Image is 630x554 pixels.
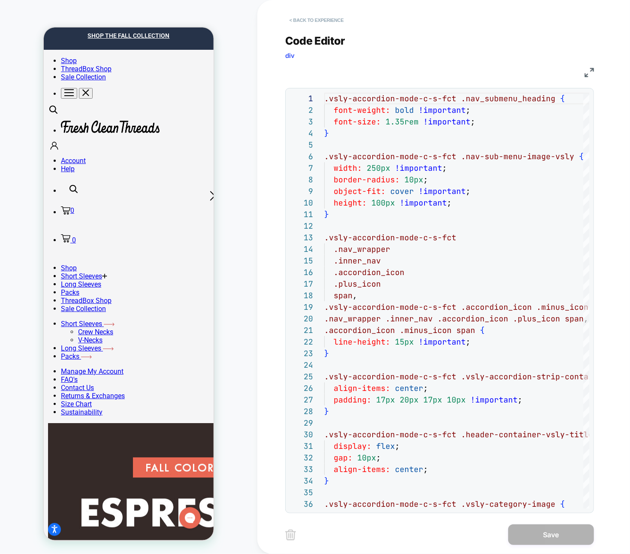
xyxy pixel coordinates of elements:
div: 14 [290,243,313,255]
a: 0 [17,179,170,187]
div: 11 [290,209,313,220]
img: delete [285,530,296,540]
div: 36 [290,498,313,510]
a: FAQ's [17,348,34,356]
div: 32 [290,452,313,463]
div: 30 [290,429,313,440]
a: Manage My Account [17,340,80,348]
a: Shop [17,29,33,37]
span: 10px [357,453,376,463]
span: !important [395,163,442,173]
div: 5 [290,139,313,151]
span: ; [518,395,522,405]
div: 33 [290,463,313,475]
span: .accordion_icon [334,267,404,277]
span: .nav_wrapper [324,314,381,324]
a: Size Chart [17,372,48,381]
div: 31 [290,440,313,452]
a: Contact Us [17,356,50,364]
span: .vsly-accordion-mode-c-s-fct [324,372,456,381]
span: { [560,499,565,509]
a: Sale Collection [17,45,62,54]
a: Long Sleeves [17,253,57,261]
div: 7 [290,162,313,174]
div: 16 [290,266,313,278]
span: Help [17,137,31,145]
div: 19 [290,301,313,313]
div: 1 [290,93,313,104]
span: .plus_icon [513,314,560,324]
span: ; [423,464,428,474]
div: 17 [290,278,313,290]
a: Shop [17,236,33,245]
span: !important [419,105,466,115]
span: , [353,291,357,300]
a: Long Sleeves [17,317,70,325]
span: .accordion_icon [324,325,395,335]
span: .vsly-accordion-mode-c-s-fct [324,151,456,161]
div: 34 [290,475,313,487]
a: Short Sleeves [17,292,71,300]
span: 0 [27,179,30,187]
img: Logo [17,93,116,106]
span: align-items: [334,464,390,474]
span: 100px [371,198,395,208]
span: !important [423,117,470,127]
div: 4 [290,127,313,139]
span: 20px [400,395,419,405]
span: .vsly-accordion-mode-c-s-fct [324,302,456,312]
span: 10px [447,395,466,405]
span: !important [419,186,466,196]
span: ; [466,337,470,347]
span: 15px [395,337,414,347]
button: < Back to experience [285,13,348,27]
a: Account [17,129,170,137]
a: Returns & Exchanges [17,364,81,372]
iframe: Gorgias live chat messenger [131,477,161,504]
span: ; [470,117,475,127]
span: display: [334,441,371,451]
span: object-fit: [334,186,386,196]
span: { [560,94,565,103]
div: 20 [290,313,313,324]
span: span [456,325,475,335]
a: NEW STYLE: WOMEN'S LONG SLEEVE CREW [11,21,159,40]
a: Sale Collection [17,277,62,285]
div: 9 [290,185,313,197]
div: 13 [290,232,313,243]
span: font-weight: [334,105,390,115]
a: ThreadBox Shop [17,37,68,45]
div: 23 [290,348,313,359]
span: .minus_icon [400,325,452,335]
span: } [324,209,329,219]
span: span [565,314,584,324]
span: } [324,406,329,416]
div: 26 [290,382,313,394]
span: Code Editor [285,34,345,47]
span: { [579,151,584,161]
span: .nav_wrapper [334,244,390,254]
div: 15 [290,255,313,266]
span: ; [447,198,452,208]
div: 2 [290,104,313,116]
span: div [285,51,295,60]
span: .vsly-accordion-mode-c-s-fct [324,233,456,242]
span: align-items: [334,383,390,393]
span: } [324,348,329,358]
span: Short Sleeves [17,245,58,253]
a: Sustainability [17,381,59,389]
span: bold [395,105,414,115]
span: .plus_icon [334,279,381,289]
span: ; [395,441,400,451]
span: line-height: [334,337,390,347]
span: .vsly-accordion-mode-c-s-fct [324,499,456,509]
span: 0 [28,209,32,217]
a: 0 [17,209,32,217]
span: .accordion_icon [461,302,532,312]
span: .accordion_icon [437,314,508,324]
span: .nav_submenu_heading [461,94,555,103]
span: ; [376,453,381,463]
span: font-size: [334,117,381,127]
